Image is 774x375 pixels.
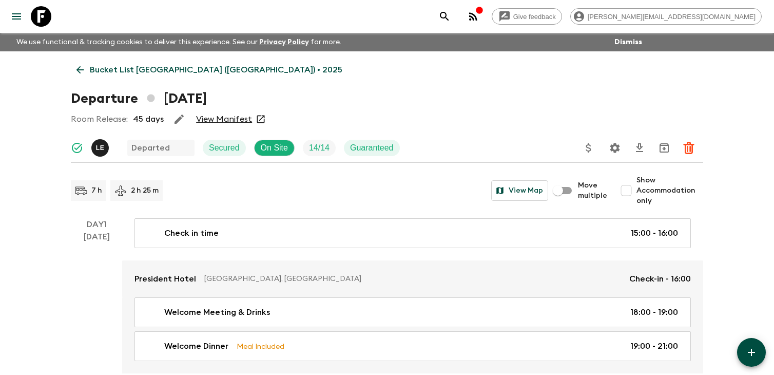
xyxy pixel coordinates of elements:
[71,88,207,109] h1: Departure [DATE]
[629,138,650,158] button: Download CSV
[164,340,228,352] p: Welcome Dinner
[71,113,128,125] p: Room Release:
[259,39,309,46] a: Privacy Policy
[492,8,562,25] a: Give feedback
[630,340,678,352] p: 19:00 - 21:00
[204,274,621,284] p: [GEOGRAPHIC_DATA], [GEOGRAPHIC_DATA]
[636,175,703,206] span: Show Accommodation only
[309,142,330,154] p: 14 / 14
[131,142,170,154] p: Departed
[71,218,122,231] p: Day 1
[434,6,455,27] button: search adventures
[679,138,699,158] button: Delete
[631,227,678,239] p: 15:00 - 16:00
[630,306,678,318] p: 18:00 - 19:00
[12,33,345,51] p: We use functional & tracking cookies to deliver this experience. See our for more.
[237,341,284,352] p: Meal Included
[261,142,288,154] p: On Site
[134,297,691,327] a: Welcome Meeting & Drinks18:00 - 19:00
[582,13,761,21] span: [PERSON_NAME][EMAIL_ADDRESS][DOMAIN_NAME]
[91,185,102,196] p: 7 h
[209,142,240,154] p: Secured
[131,185,159,196] p: 2 h 25 m
[203,140,246,156] div: Secured
[254,140,295,156] div: On Site
[350,142,394,154] p: Guaranteed
[71,142,83,154] svg: Synced Successfully
[6,6,27,27] button: menu
[90,64,342,76] p: Bucket List [GEOGRAPHIC_DATA] ([GEOGRAPHIC_DATA]) • 2025
[164,227,219,239] p: Check in time
[84,231,110,373] div: [DATE]
[578,180,608,201] span: Move multiple
[654,138,674,158] button: Archive (Completed, Cancelled or Unsynced Departures only)
[196,114,252,124] a: View Manifest
[71,60,348,80] a: Bucket List [GEOGRAPHIC_DATA] ([GEOGRAPHIC_DATA]) • 2025
[134,331,691,361] a: Welcome DinnerMeal Included19:00 - 21:00
[91,142,111,151] span: Leslie Edgar
[605,138,625,158] button: Settings
[303,140,336,156] div: Trip Fill
[629,273,691,285] p: Check-in - 16:00
[133,113,164,125] p: 45 days
[134,273,196,285] p: President Hotel
[134,218,691,248] a: Check in time15:00 - 16:00
[508,13,562,21] span: Give feedback
[122,260,703,297] a: President Hotel[GEOGRAPHIC_DATA], [GEOGRAPHIC_DATA]Check-in - 16:00
[612,35,645,49] button: Dismiss
[164,306,270,318] p: Welcome Meeting & Drinks
[578,138,599,158] button: Update Price, Early Bird Discount and Costs
[491,180,548,201] button: View Map
[570,8,762,25] div: [PERSON_NAME][EMAIL_ADDRESS][DOMAIN_NAME]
